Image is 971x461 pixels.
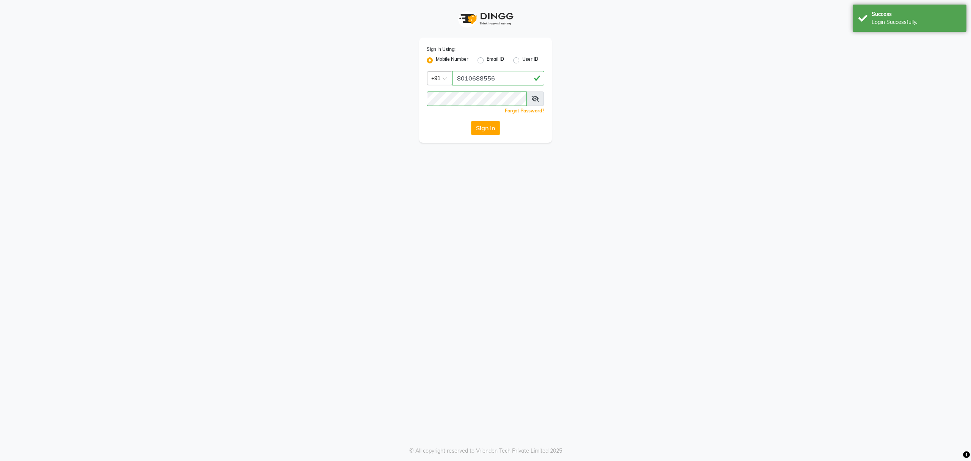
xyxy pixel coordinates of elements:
div: Success [872,10,961,18]
label: Sign In Using: [427,46,456,53]
label: Mobile Number [436,56,468,65]
label: User ID [522,56,538,65]
div: Login Successfully. [872,18,961,26]
input: Username [427,92,527,106]
a: Forgot Password? [505,108,544,114]
input: Username [452,71,544,85]
img: logo1.svg [455,8,516,30]
label: Email ID [487,56,504,65]
button: Sign In [471,121,500,135]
